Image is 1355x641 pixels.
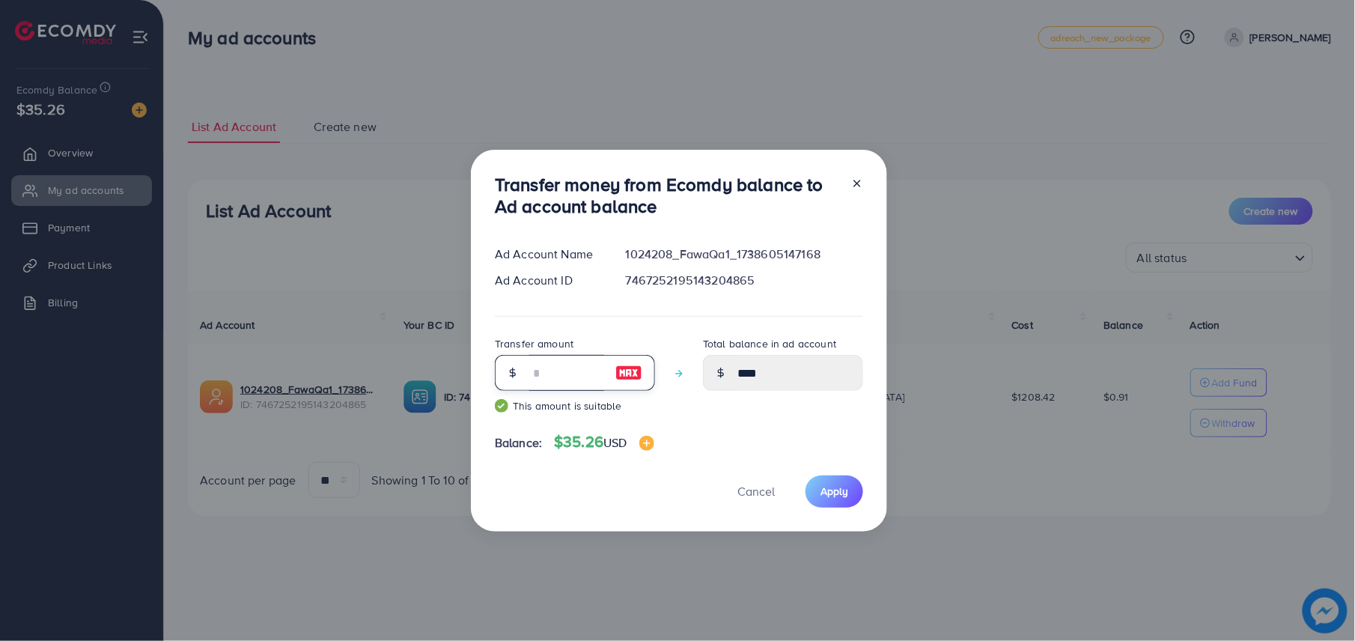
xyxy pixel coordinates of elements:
div: 7467252195143204865 [614,272,875,289]
img: image [639,436,654,451]
img: image [615,364,642,382]
label: Total balance in ad account [703,336,836,351]
button: Cancel [719,476,794,508]
label: Transfer amount [495,336,573,351]
img: guide [495,399,508,413]
h4: $35.26 [554,433,654,452]
span: Apply [820,484,848,499]
small: This amount is suitable [495,398,655,413]
h3: Transfer money from Ecomdy balance to Ad account balance [495,174,839,217]
span: USD [603,434,627,451]
span: Balance: [495,434,542,452]
button: Apply [806,476,863,508]
div: 1024208_FawaQa1_1738605147168 [614,246,875,263]
div: Ad Account ID [483,272,614,289]
span: Cancel [737,483,775,499]
div: Ad Account Name [483,246,614,263]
